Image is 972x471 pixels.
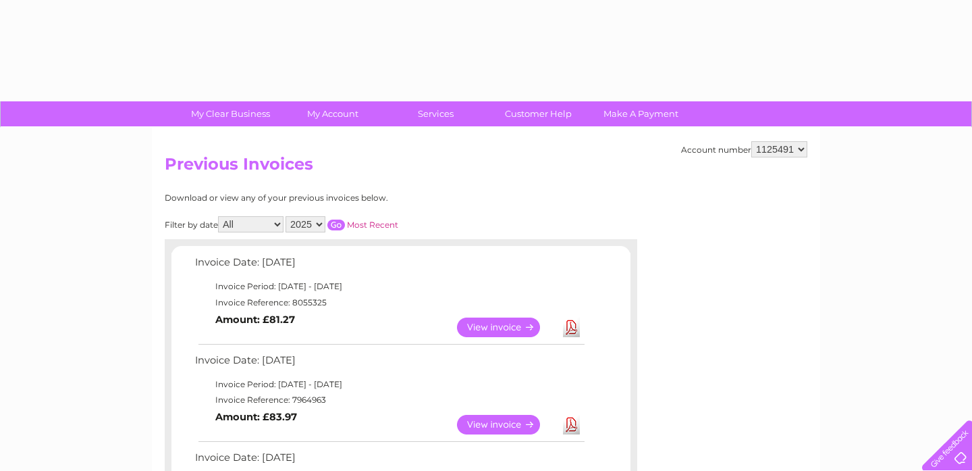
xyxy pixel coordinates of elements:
[585,101,697,126] a: Make A Payment
[192,376,587,393] td: Invoice Period: [DATE] - [DATE]
[215,411,297,423] b: Amount: £83.97
[192,278,587,295] td: Invoice Period: [DATE] - [DATE]
[681,141,807,157] div: Account number
[192,295,587,311] td: Invoice Reference: 8055325
[165,216,519,232] div: Filter by date
[380,101,491,126] a: Services
[192,253,587,278] td: Invoice Date: [DATE]
[347,220,398,230] a: Most Recent
[165,193,519,203] div: Download or view any of your previous invoices below.
[277,101,389,126] a: My Account
[175,101,286,126] a: My Clear Business
[563,415,580,435] a: Download
[165,155,807,180] h2: Previous Invoices
[563,318,580,337] a: Download
[192,351,587,376] td: Invoice Date: [DATE]
[457,318,556,337] a: View
[215,314,295,326] b: Amount: £81.27
[457,415,556,435] a: View
[192,392,587,408] td: Invoice Reference: 7964963
[483,101,594,126] a: Customer Help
